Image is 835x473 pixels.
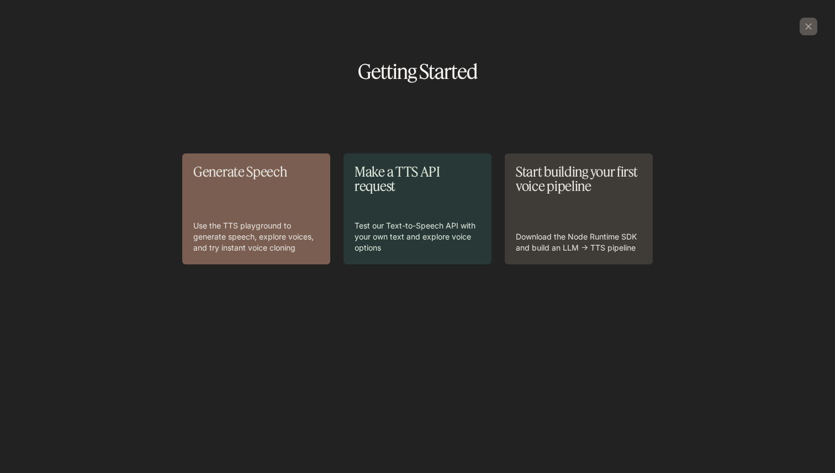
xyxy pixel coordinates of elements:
[18,62,817,82] h1: Getting Started
[355,220,480,253] p: Test our Text-to-Speech API with your own text and explore voice options
[505,153,653,264] a: Start building your first voice pipelineDownload the Node Runtime SDK and build an LLM → TTS pipe...
[355,164,480,194] p: Make a TTS API request
[516,164,642,194] p: Start building your first voice pipeline
[193,220,319,253] p: Use the TTS playground to generate speech, explore voices, and try instant voice cloning
[182,153,330,264] a: Generate SpeechUse the TTS playground to generate speech, explore voices, and try instant voice c...
[193,164,319,179] p: Generate Speech
[516,231,642,253] p: Download the Node Runtime SDK and build an LLM → TTS pipeline
[343,153,492,264] a: Make a TTS API requestTest our Text-to-Speech API with your own text and explore voice options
